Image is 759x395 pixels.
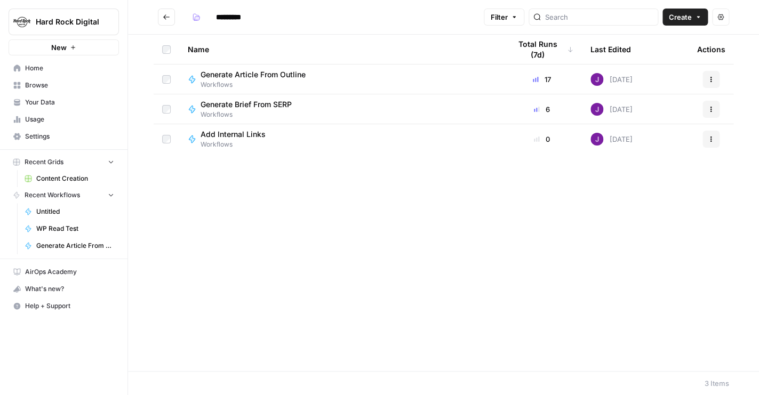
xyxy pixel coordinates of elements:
span: New [51,42,67,53]
a: Your Data [9,94,119,111]
a: Home [9,60,119,77]
div: [DATE] [590,103,633,116]
span: Content Creation [36,174,114,183]
div: 3 Items [705,378,729,389]
div: 17 [510,74,573,85]
span: Usage [25,115,114,124]
img: Hard Rock Digital Logo [12,12,31,31]
span: Filter [491,12,508,22]
button: Help + Support [9,297,119,315]
span: Browse [25,80,114,90]
a: Content Creation [20,170,119,187]
a: Browse [9,77,119,94]
span: Your Data [25,98,114,107]
button: What's new? [9,280,119,297]
span: Generate Article From Outline [201,69,306,80]
span: Recent Workflows [25,190,80,200]
a: Generate Brief From SERPWorkflows [188,99,493,119]
button: Workspace: Hard Rock Digital [9,9,119,35]
button: Recent Workflows [9,187,119,203]
div: [DATE] [590,73,633,86]
a: Generate Article From OutlineWorkflows [188,69,493,90]
span: Workflows [201,140,274,149]
span: Generate Brief From SERP [201,99,292,110]
span: Workflows [201,80,314,90]
a: Untitled [20,203,119,220]
button: Recent Grids [9,154,119,170]
div: 6 [510,104,573,115]
span: Hard Rock Digital [36,17,100,27]
div: What's new? [9,281,118,297]
button: Go back [158,9,175,26]
a: Usage [9,111,119,128]
a: Add Internal LinksWorkflows [188,129,493,149]
button: New [9,39,119,55]
div: Last Edited [590,35,631,64]
span: Create [669,12,692,22]
a: Settings [9,128,119,145]
span: Untitled [36,207,114,216]
a: Generate Article From Outline [20,237,119,254]
span: Workflows [201,110,300,119]
span: Settings [25,132,114,141]
div: Total Runs (7d) [510,35,573,64]
div: Actions [697,35,725,64]
button: Create [662,9,708,26]
span: Recent Grids [25,157,63,167]
div: 0 [510,134,573,144]
span: Help + Support [25,301,114,311]
div: [DATE] [590,133,633,146]
input: Search [545,12,653,22]
span: Add Internal Links [201,129,266,140]
img: nj1ssy6o3lyd6ijko0eoja4aphzn [590,133,603,146]
span: Generate Article From Outline [36,241,114,251]
span: AirOps Academy [25,267,114,277]
a: AirOps Academy [9,263,119,280]
div: Name [188,35,493,64]
span: Home [25,63,114,73]
span: WP Read Test [36,224,114,233]
img: nj1ssy6o3lyd6ijko0eoja4aphzn [590,103,603,116]
button: Filter [484,9,524,26]
a: WP Read Test [20,220,119,237]
img: nj1ssy6o3lyd6ijko0eoja4aphzn [590,73,603,86]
